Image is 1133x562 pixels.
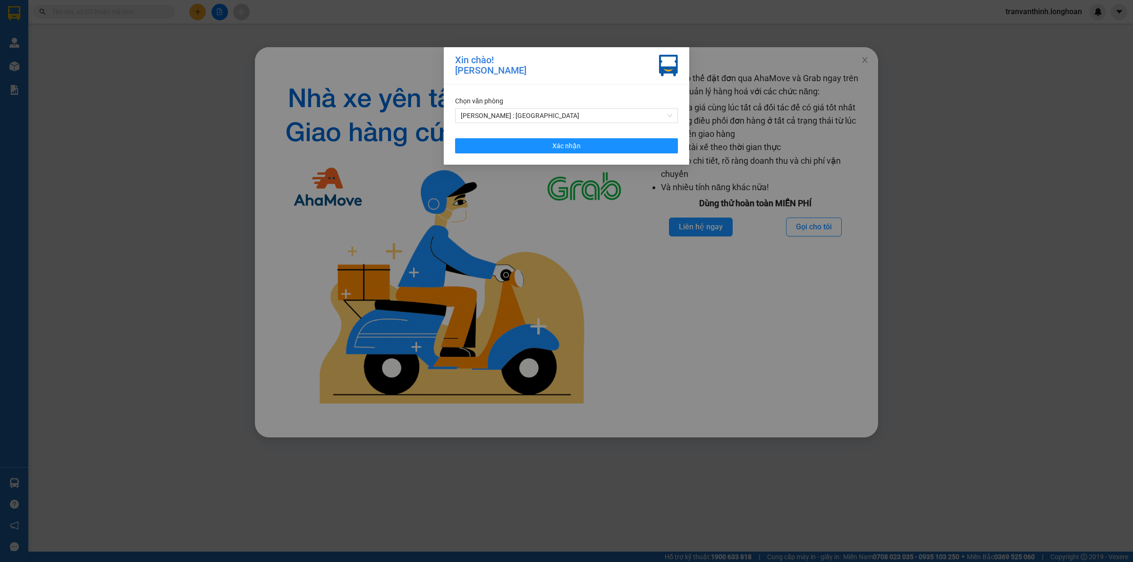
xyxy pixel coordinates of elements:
[659,55,678,76] img: vxr-icon
[455,55,526,76] div: Xin chào! [PERSON_NAME]
[455,96,678,106] div: Chọn văn phòng
[552,141,581,151] span: Xác nhận
[461,109,672,123] span: Hồ Chí Minh : Kho Quận 12
[455,138,678,153] button: Xác nhận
